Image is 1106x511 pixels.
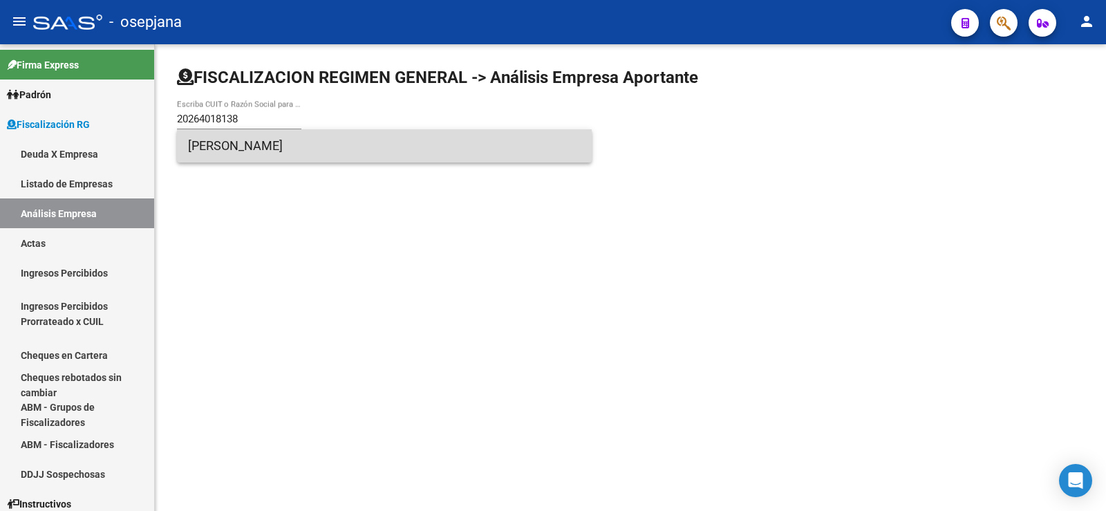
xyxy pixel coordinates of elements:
[7,87,51,102] span: Padrón
[7,117,90,132] span: Fiscalización RG
[1078,13,1095,30] mat-icon: person
[188,129,581,162] span: [PERSON_NAME]
[177,66,698,89] h1: FISCALIZACION REGIMEN GENERAL -> Análisis Empresa Aportante
[109,7,182,37] span: - osepjana
[1059,464,1092,497] div: Open Intercom Messenger
[11,13,28,30] mat-icon: menu
[7,57,79,73] span: Firma Express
